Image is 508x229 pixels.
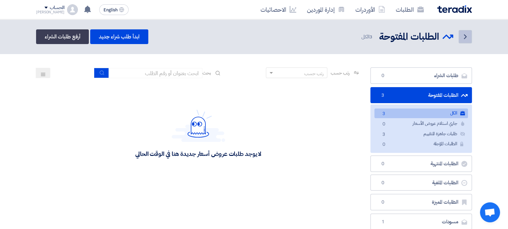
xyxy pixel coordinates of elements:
[370,194,472,210] a: الطلبات المميزة0
[50,5,64,11] div: الحساب
[331,69,350,76] span: رتب حسب
[255,2,302,17] a: الاحصائيات
[135,150,261,158] div: لا يوجد طلبات عروض أسعار جديدة هنا في الوقت الحالي
[374,119,468,129] a: جاري استلام عروض الأسعار
[104,8,118,12] span: English
[379,92,387,99] span: 3
[380,131,388,138] span: 3
[370,67,472,84] a: طلبات الشراء0
[36,29,89,44] a: أرفع طلبات الشراء
[480,202,500,222] a: Open chat
[379,219,387,225] span: 1
[350,2,390,17] a: الأوردرات
[202,69,211,76] span: بحث
[370,87,472,103] a: الطلبات المفتوحة3
[380,141,388,148] span: 0
[380,110,388,118] span: 3
[99,4,129,15] button: English
[36,10,64,14] div: [PERSON_NAME]
[304,70,324,77] div: رتب حسب
[67,4,78,15] img: profile_test.png
[370,156,472,172] a: الطلبات المنتهية0
[369,33,372,40] span: 3
[379,199,387,206] span: 0
[90,29,148,44] a: ابدأ طلب شراء جديد
[172,109,225,142] img: Hello
[380,121,388,128] span: 0
[437,5,472,13] img: Teradix logo
[361,33,374,41] span: الكل
[390,2,429,17] a: الطلبات
[379,180,387,186] span: 0
[374,129,468,139] a: طلبات جاهزة للتقييم
[379,72,387,79] span: 0
[302,2,350,17] a: إدارة الموردين
[370,175,472,191] a: الطلبات الملغية0
[379,161,387,167] span: 0
[374,139,468,149] a: الطلبات المؤجلة
[109,68,202,78] input: ابحث بعنوان أو رقم الطلب
[379,30,439,43] h2: الطلبات المفتوحة
[374,108,468,118] a: الكل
